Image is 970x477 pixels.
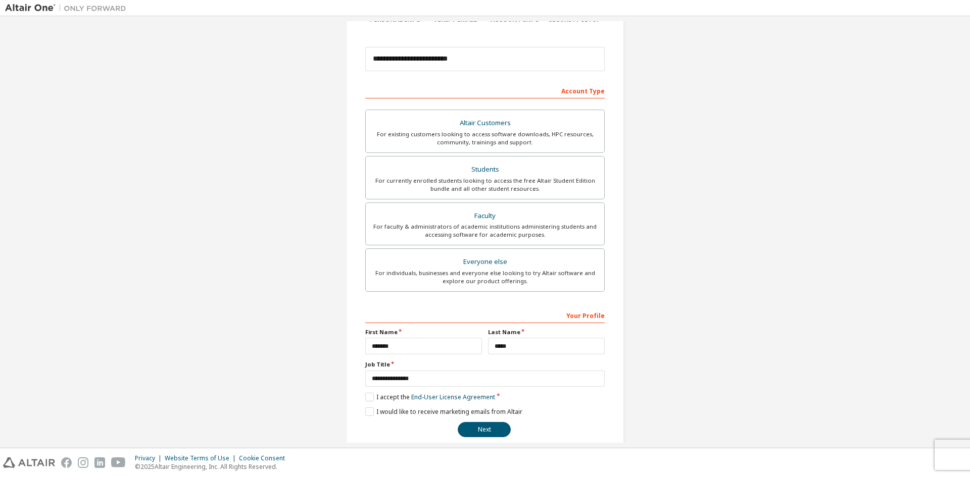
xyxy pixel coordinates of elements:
div: Faculty [372,209,598,223]
div: Website Terms of Use [165,454,239,462]
label: Job Title [365,360,605,368]
div: Students [372,163,598,177]
div: Your Profile [365,307,605,323]
a: End-User License Agreement [411,393,495,401]
img: linkedin.svg [94,457,105,468]
div: For individuals, businesses and everyone else looking to try Altair software and explore our prod... [372,269,598,285]
img: youtube.svg [111,457,126,468]
button: Next [458,422,511,437]
label: I would like to receive marketing emails from Altair [365,407,522,416]
p: © 2025 Altair Engineering, Inc. All Rights Reserved. [135,462,291,471]
div: Altair Customers [372,116,598,130]
div: Everyone else [372,255,598,269]
div: Privacy [135,454,165,462]
div: For existing customers looking to access software downloads, HPC resources, community, trainings ... [372,130,598,146]
img: facebook.svg [61,457,72,468]
img: altair_logo.svg [3,457,55,468]
label: First Name [365,328,482,336]
label: Last Name [488,328,605,336]
div: Cookie Consent [239,454,291,462]
div: Account Type [365,82,605,98]
label: I accept the [365,393,495,401]
div: For faculty & administrators of academic institutions administering students and accessing softwa... [372,223,598,239]
div: For currently enrolled students looking to access the free Altair Student Edition bundle and all ... [372,177,598,193]
img: Altair One [5,3,131,13]
img: instagram.svg [78,457,88,468]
